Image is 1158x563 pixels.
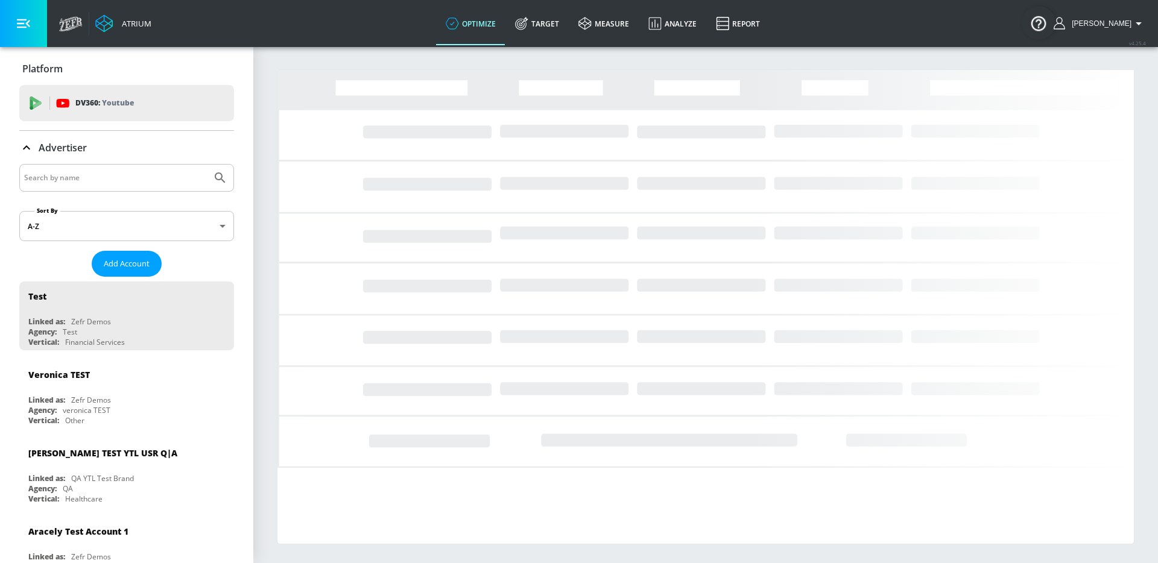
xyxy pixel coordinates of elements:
div: TestLinked as:Zefr DemosAgency:TestVertical:Financial Services [19,281,234,350]
p: DV360: [75,96,134,110]
div: veronica TEST [63,405,110,415]
button: [PERSON_NAME] [1054,16,1146,31]
div: Linked as: [28,395,65,405]
div: Linked as: [28,552,65,562]
div: Veronica TEST [28,369,90,380]
span: v 4.25.4 [1129,40,1146,46]
a: Report [706,2,770,45]
div: Linked as: [28,316,65,327]
p: Youtube [102,96,134,109]
div: Zefr Demos [71,395,111,405]
div: [PERSON_NAME] TEST YTL USR Q|ALinked as:QA YTL Test BrandAgency:QAVertical:Healthcare [19,438,234,507]
div: Agency: [28,483,57,494]
a: Atrium [95,14,151,33]
div: Vertical: [28,337,59,347]
div: Platform [19,52,234,86]
p: Platform [22,62,63,75]
p: Advertiser [39,141,87,154]
span: Add Account [104,257,150,271]
div: Financial Services [65,337,125,347]
div: Aracely Test Account 1 [28,526,128,537]
button: Add Account [92,251,162,277]
div: QA [63,483,73,494]
span: login as: casey.cohen@zefr.com [1067,19,1131,28]
div: Vertical: [28,494,59,504]
a: optimize [436,2,505,45]
div: Test [63,327,77,337]
a: Analyze [639,2,706,45]
div: [PERSON_NAME] TEST YTL USR Q|A [28,447,177,459]
input: Search by name [24,170,207,186]
div: Agency: [28,405,57,415]
div: Vertical: [28,415,59,426]
div: Advertiser [19,131,234,165]
div: Veronica TESTLinked as:Zefr DemosAgency:veronica TESTVertical:Other [19,360,234,429]
div: Zefr Demos [71,552,111,562]
a: measure [569,2,639,45]
a: Target [505,2,569,45]
div: A-Z [19,211,234,241]
div: Agency: [28,327,57,337]
div: QA YTL Test Brand [71,473,134,483]
div: Linked as: [28,473,65,483]
div: DV360: Youtube [19,85,234,121]
div: Other [65,415,84,426]
div: Test [28,291,46,302]
button: Open Resource Center [1022,6,1055,40]
label: Sort By [34,207,60,215]
div: Zefr Demos [71,316,111,327]
div: Atrium [117,18,151,29]
div: Healthcare [65,494,103,504]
